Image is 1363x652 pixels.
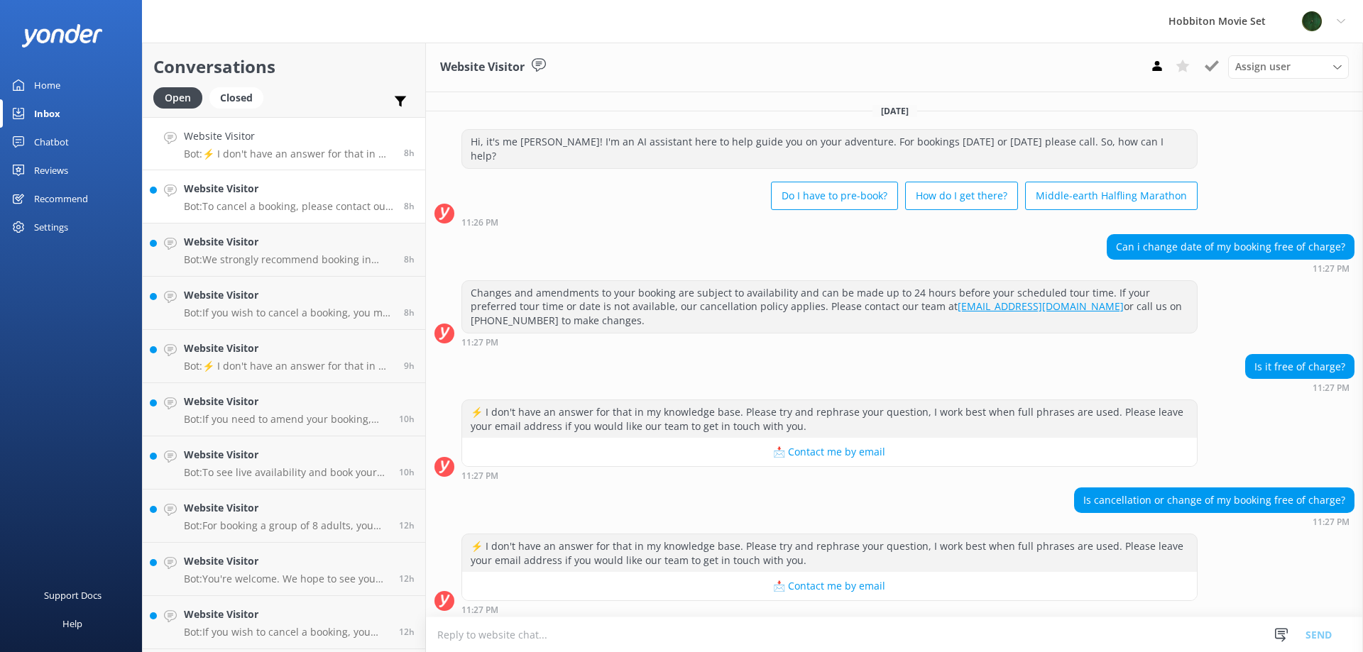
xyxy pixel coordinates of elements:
a: Website VisitorBot:We strongly recommend booking in advance as our tours are known to sell out, e... [143,223,425,277]
span: Assign user [1235,59,1291,74]
span: Aug 22 2025 11:27pm (UTC +12:00) Pacific/Auckland [404,147,415,159]
span: Aug 22 2025 09:34pm (UTC +12:00) Pacific/Auckland [399,466,415,478]
div: Aug 22 2025 11:27pm (UTC +12:00) Pacific/Auckland [461,470,1198,480]
strong: 11:27 PM [461,472,498,480]
h4: Website Visitor [184,341,393,356]
p: Bot: If you need to amend your booking, please contact our team at [EMAIL_ADDRESS][DOMAIN_NAME] o... [184,413,388,426]
p: Bot: If you wish to cancel a booking, you can contact the reservations team via phone at [PHONE_N... [184,626,388,639]
div: Is it free of charge? [1246,355,1354,379]
h4: Website Visitor [184,447,388,463]
div: Aug 22 2025 11:27pm (UTC +12:00) Pacific/Auckland [1074,516,1354,526]
h4: Website Visitor [184,500,388,516]
a: Website VisitorBot:If you need to amend your booking, please contact our team at [EMAIL_ADDRESS][... [143,383,425,436]
button: How do I get there? [905,182,1018,210]
div: Is cancellation or change of my booking free of charge? [1075,488,1354,512]
p: Bot: You're welcome. We hope to see you for an adventure soon! [184,573,388,585]
h4: Website Visitor [184,287,393,303]
span: Aug 22 2025 09:56pm (UTC +12:00) Pacific/Auckland [404,360,415,372]
span: Aug 22 2025 11:25pm (UTC +12:00) Pacific/Auckland [404,200,415,212]
span: Aug 22 2025 11:18pm (UTC +12:00) Pacific/Auckland [404,253,415,265]
strong: 11:26 PM [461,219,498,227]
div: Recommend [34,184,88,213]
div: ⚡ I don't have an answer for that in my knowledge base. Please try and rephrase your question, I ... [462,534,1197,572]
div: Closed [209,87,263,109]
button: Middle-earth Halfling Marathon [1025,182,1198,210]
div: Changes and amendments to your booking are subject to availability and can be made up to 24 hours... [462,281,1197,333]
button: 📩 Contact me by email [462,572,1197,600]
strong: 11:27 PM [461,338,498,347]
h4: Website Visitor [184,394,388,409]
a: [EMAIL_ADDRESS][DOMAIN_NAME] [958,299,1124,313]
span: Aug 22 2025 09:36pm (UTC +12:00) Pacific/Auckland [399,413,415,425]
p: Bot: If you wish to cancel a booking, you may do so by contacting our reservations team via phone... [184,306,393,319]
span: [DATE] [872,105,917,117]
p: Bot: To see live availability and book your Hobbiton tour, please visit [DOMAIN_NAME][URL]. [184,466,388,479]
h2: Conversations [153,53,415,80]
div: Assign User [1228,55,1349,78]
div: Support Docs [44,581,102,609]
img: yonder-white-logo.png [21,24,103,48]
a: Website VisitorBot:To see live availability and book your Hobbiton tour, please visit [DOMAIN_NAM... [143,436,425,490]
span: Aug 22 2025 07:34pm (UTC +12:00) Pacific/Auckland [399,519,415,531]
h3: Website Visitor [440,58,525,77]
div: Aug 22 2025 11:27pm (UTC +12:00) Pacific/Auckland [1107,263,1354,273]
div: ⚡ I don't have an answer for that in my knowledge base. Please try and rephrase your question, I ... [462,400,1197,438]
button: 📩 Contact me by email [462,438,1197,466]
h4: Website Visitor [184,607,388,622]
h4: Website Visitor [184,181,393,197]
div: Settings [34,213,68,241]
div: Aug 22 2025 11:27pm (UTC +12:00) Pacific/Auckland [1245,382,1354,392]
div: Reviews [34,156,68,184]
strong: 11:27 PM [1313,265,1350,273]
strong: 11:27 PM [461,606,498,614]
strong: 11:27 PM [1313,518,1350,526]
p: Bot: We strongly recommend booking in advance as our tours are known to sell out, especially betw... [184,253,393,266]
div: Open [153,87,202,109]
a: Closed [209,89,270,105]
p: Bot: To cancel a booking, please contact our reservations team via phone at [PHONE_NUMBER] or by ... [184,200,393,213]
a: Website VisitorBot:If you wish to cancel a booking, you can contact the reservations team via pho... [143,596,425,649]
h4: Website Visitor [184,234,393,250]
div: Can i change date of my booking free of charge? [1107,235,1354,259]
h4: Website Visitor [184,128,393,144]
a: Website VisitorBot:⚡ I don't have an answer for that in my knowledge base. Please try and rephras... [143,330,425,383]
strong: 11:27 PM [1313,384,1350,392]
div: Home [34,71,60,99]
div: Aug 22 2025 11:26pm (UTC +12:00) Pacific/Auckland [461,217,1198,227]
p: Bot: ⚡ I don't have an answer for that in my knowledge base. Please try and rephrase your questio... [184,148,393,160]
a: Website VisitorBot:To cancel a booking, please contact our reservations team via phone at [PHONE_... [143,170,425,223]
span: Aug 22 2025 07:29pm (UTC +12:00) Pacific/Auckland [399,573,415,585]
div: Aug 22 2025 11:27pm (UTC +12:00) Pacific/Auckland [461,604,1198,614]
div: Chatbot [34,128,69,156]
a: Website VisitorBot:You're welcome. We hope to see you for an adventure soon!12h [143,543,425,596]
div: Aug 22 2025 11:27pm (UTC +12:00) Pacific/Auckland [461,337,1198,347]
span: Aug 22 2025 10:57pm (UTC +12:00) Pacific/Auckland [404,306,415,319]
p: Bot: For booking a group of 8 adults, you can check live availability and book online at [DOMAIN_... [184,519,388,532]
a: Open [153,89,209,105]
div: Inbox [34,99,60,128]
button: Do I have to pre-book? [771,182,898,210]
h4: Website Visitor [184,553,388,569]
p: Bot: ⚡ I don't have an answer for that in my knowledge base. Please try and rephrase your questio... [184,360,393,372]
span: Aug 22 2025 07:08pm (UTC +12:00) Pacific/Auckland [399,626,415,638]
a: Website VisitorBot:⚡ I don't have an answer for that in my knowledge base. Please try and rephras... [143,117,425,170]
a: Website VisitorBot:If you wish to cancel a booking, you may do so by contacting our reservations ... [143,277,425,330]
div: Hi, it's me [PERSON_NAME]! I'm an AI assistant here to help guide you on your adventure. For book... [462,130,1197,167]
a: Website VisitorBot:For booking a group of 8 adults, you can check live availability and book onli... [143,490,425,543]
div: Help [62,609,82,638]
img: 34-1625720359.png [1301,11,1323,32]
